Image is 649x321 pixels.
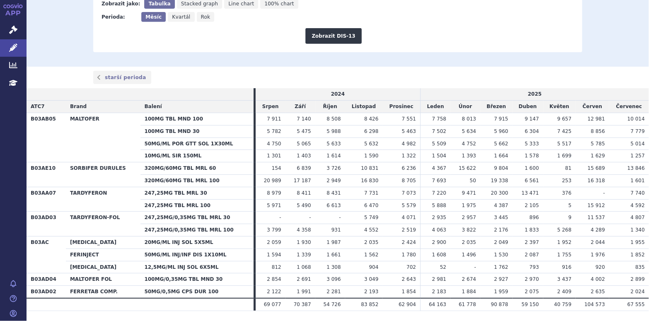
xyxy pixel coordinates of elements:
span: 5 333 [525,141,539,147]
span: 2 281 [327,289,341,294]
span: 702 [407,264,416,270]
span: 2 397 [525,239,539,245]
td: Listopad [345,101,383,113]
button: Zobrazit DIS-13 [305,28,361,44]
span: 5 463 [402,128,416,134]
span: 2 674 [462,276,476,282]
span: 4 387 [494,203,508,208]
span: 2 024 [631,289,645,294]
span: 1 976 [591,252,605,258]
span: 7 140 [297,116,311,122]
span: 2 635 [591,289,605,294]
th: B03AC [27,236,66,273]
td: Červen [576,101,609,113]
span: Brand [70,104,87,109]
span: 81 [565,165,572,171]
span: 4 592 [631,203,645,208]
span: 1 629 [591,153,605,159]
span: 17 187 [294,178,311,183]
span: 1 562 [364,252,378,258]
span: 20 989 [264,178,281,183]
span: 5 509 [432,141,446,147]
th: SORBIFER DURULES [66,162,140,187]
span: ATC7 [31,104,45,109]
span: 5 782 [267,128,281,134]
span: 1 403 [297,153,311,159]
th: TARDYFERON [66,187,140,212]
span: 5 785 [591,141,605,147]
span: 2 900 [432,239,446,245]
span: 7 911 [267,116,281,122]
span: 1 955 [631,239,645,245]
span: 1 339 [297,252,311,258]
span: 2 035 [364,239,378,245]
span: 4 063 [432,227,446,233]
span: Rok [201,14,211,20]
span: 5 632 [364,141,378,147]
td: Leden [420,101,450,113]
th: 20MG/ML INJ SOL 5X5ML [140,236,254,249]
span: 6 561 [525,178,539,183]
span: - [279,215,281,220]
span: 9 147 [525,116,539,122]
span: 1 614 [327,153,341,159]
span: 4 367 [432,165,446,171]
span: 10 014 [627,116,645,122]
span: 69 077 [264,302,281,307]
span: 4 982 [402,141,416,147]
span: 2 927 [494,276,508,282]
span: 40 759 [554,302,572,307]
td: Září [286,101,315,113]
span: 812 [272,264,281,270]
th: 12,5MG/ML INJ SOL 6X5ML [140,261,254,273]
span: 9 804 [494,165,508,171]
span: 7 758 [432,116,446,122]
span: 7 779 [631,128,645,134]
span: 1 975 [462,203,476,208]
span: 835 [635,264,645,270]
span: 8 856 [591,128,605,134]
span: 20 300 [491,190,509,196]
span: 1 530 [494,252,508,258]
span: 1 578 [525,153,539,159]
span: 5 888 [432,203,446,208]
span: 5 065 [297,141,311,147]
span: 1 699 [557,153,572,159]
span: 5 634 [462,128,476,134]
span: 1 959 [494,289,508,294]
span: 1 496 [462,252,476,258]
span: 8 013 [462,116,476,122]
span: 67 555 [627,302,645,307]
th: 100MG/0,35MG TBL MND 30 [140,273,254,286]
span: 8 979 [267,190,281,196]
span: 4 807 [631,215,645,220]
span: 920 [596,264,605,270]
span: 1 600 [525,165,539,171]
th: 10MG/ML SIR 150ML [140,150,254,162]
span: 1 852 [631,252,645,258]
span: 11 537 [588,215,605,220]
span: 5 517 [557,141,572,147]
span: 2 183 [432,289,446,294]
span: Stacked graph [181,1,218,7]
span: 1 952 [557,239,572,245]
span: 19 338 [491,178,509,183]
th: TARDYFERON-FOL [66,212,140,237]
span: Tabulka [148,1,170,7]
th: 100MG TBL MND 30 [140,125,254,138]
a: starší perioda [93,71,151,84]
th: MALTOFER [66,113,140,162]
span: 54 726 [324,302,341,307]
span: 2 193 [364,289,378,294]
span: 1 308 [327,264,341,270]
span: 3 096 [327,276,341,282]
span: 5 475 [297,128,311,134]
span: 1 301 [267,153,281,159]
span: Kvartál [172,14,190,20]
span: 1 991 [297,289,311,294]
th: FERINJECT [66,249,140,261]
span: 15 689 [588,165,605,171]
span: 2 049 [494,239,508,245]
span: 5 [569,203,572,208]
span: 2 981 [432,276,446,282]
